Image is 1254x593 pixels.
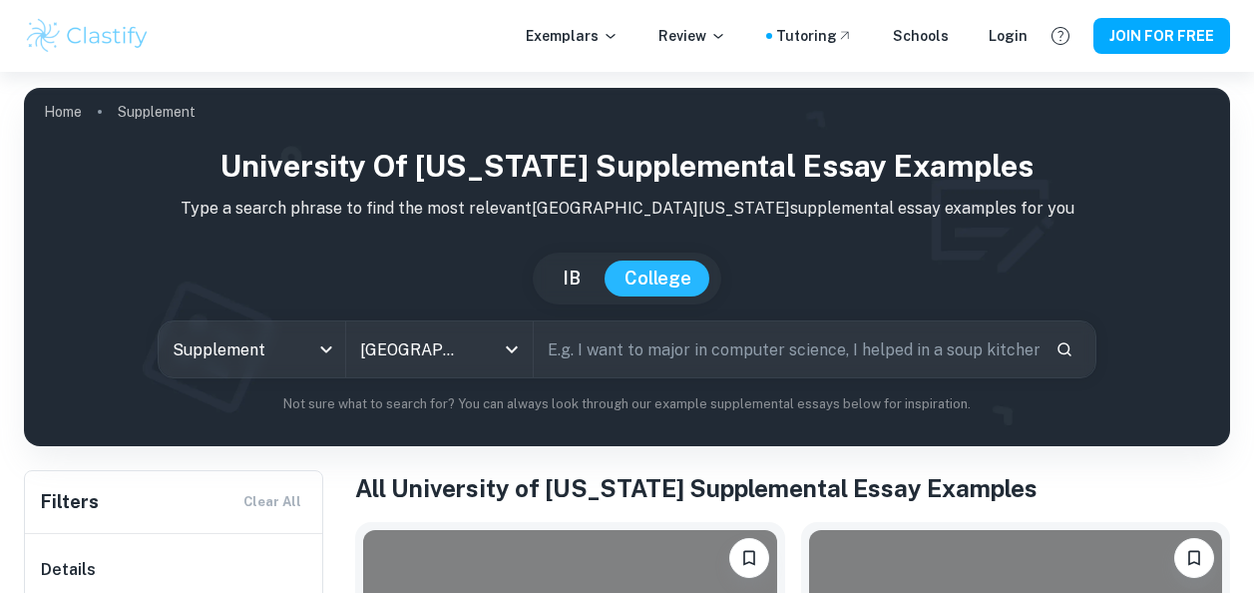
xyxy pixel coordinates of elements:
img: Clastify logo [24,16,151,56]
p: Type a search phrase to find the most relevant [GEOGRAPHIC_DATA][US_STATE] supplemental essay exa... [40,197,1214,221]
button: Help and Feedback [1044,19,1077,53]
button: JOIN FOR FREE [1093,18,1230,54]
button: College [605,261,711,296]
a: Tutoring [776,25,853,47]
p: Not sure what to search for? You can always look through our example supplemental essays below fo... [40,394,1214,414]
p: Exemplars [526,25,619,47]
a: Schools [893,25,949,47]
a: Home [44,98,82,126]
input: E.g. I want to major in computer science, I helped in a soup kitchen, I want to join the debate t... [534,321,1041,377]
h6: Details [41,558,308,582]
p: Supplement [118,101,196,123]
p: Review [658,25,726,47]
div: Supplement [159,321,345,377]
button: IB [543,261,601,296]
h1: University of [US_STATE] Supplemental Essay Examples [40,144,1214,189]
h6: Filters [41,488,99,516]
img: profile cover [24,88,1230,446]
button: Search [1047,332,1081,366]
a: Login [989,25,1028,47]
button: Please log in to bookmark exemplars [729,538,769,578]
button: Please log in to bookmark exemplars [1174,538,1214,578]
h1: All University of [US_STATE] Supplemental Essay Examples [355,470,1230,506]
button: Open [498,335,526,363]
